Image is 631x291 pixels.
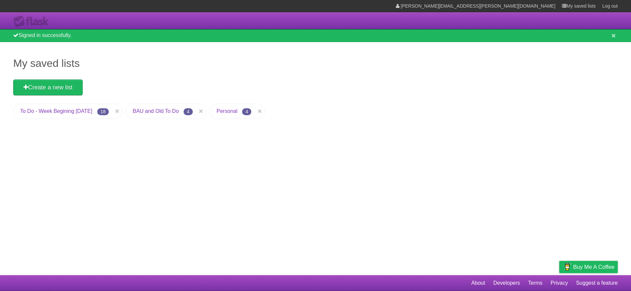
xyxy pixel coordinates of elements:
h1: My saved lists [13,55,618,71]
img: Buy me a coffee [563,261,571,272]
a: Terms [528,277,543,289]
a: Personal [217,108,237,114]
a: Suggest a feature [576,277,618,289]
span: Buy me a coffee [573,261,614,273]
span: 4 [184,108,193,115]
a: Developers [493,277,520,289]
a: BAU and Old To Do [133,108,179,114]
a: Create a new list [13,79,83,95]
a: Privacy [551,277,568,289]
div: Flask [13,16,53,27]
a: To Do - Week Begining [DATE] [20,108,92,114]
span: 18 [97,108,109,115]
a: About [471,277,485,289]
a: Buy me a coffee [559,261,618,273]
span: 4 [242,108,251,115]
